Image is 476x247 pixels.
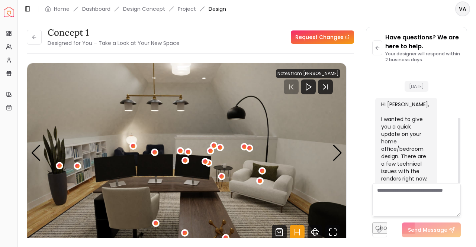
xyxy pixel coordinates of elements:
nav: breadcrumb [45,5,226,13]
svg: Fullscreen [325,225,340,240]
a: Project [178,5,196,13]
a: Request Changes [291,30,354,44]
svg: Hotspots Toggle [290,225,305,240]
span: VA [456,2,469,16]
img: Design Render 3 [27,63,347,243]
div: Next slide [332,145,342,161]
h3: Concept 1 [48,27,180,39]
button: VA [455,1,470,16]
span: [DATE] [405,81,428,92]
svg: Next Track [318,79,333,94]
svg: Play [304,82,313,91]
span: Design [209,5,226,13]
a: Dashboard [82,5,110,13]
div: Carousel [27,63,346,243]
div: Previous slide [31,145,41,161]
p: Have questions? We are here to help. [385,33,461,51]
a: Home [54,5,70,13]
svg: Shop Products from this design [272,225,287,240]
p: Your designer will respond within 2 business days. [385,51,461,63]
a: Spacejoy [4,7,14,17]
svg: 360 View [308,225,322,240]
div: Notes from [PERSON_NAME] [276,69,340,78]
li: Design Concept [123,5,165,13]
small: Designed for You – Take a Look at Your New Space [48,39,180,47]
img: Spacejoy Logo [4,7,14,17]
div: 2 / 6 [27,63,347,243]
